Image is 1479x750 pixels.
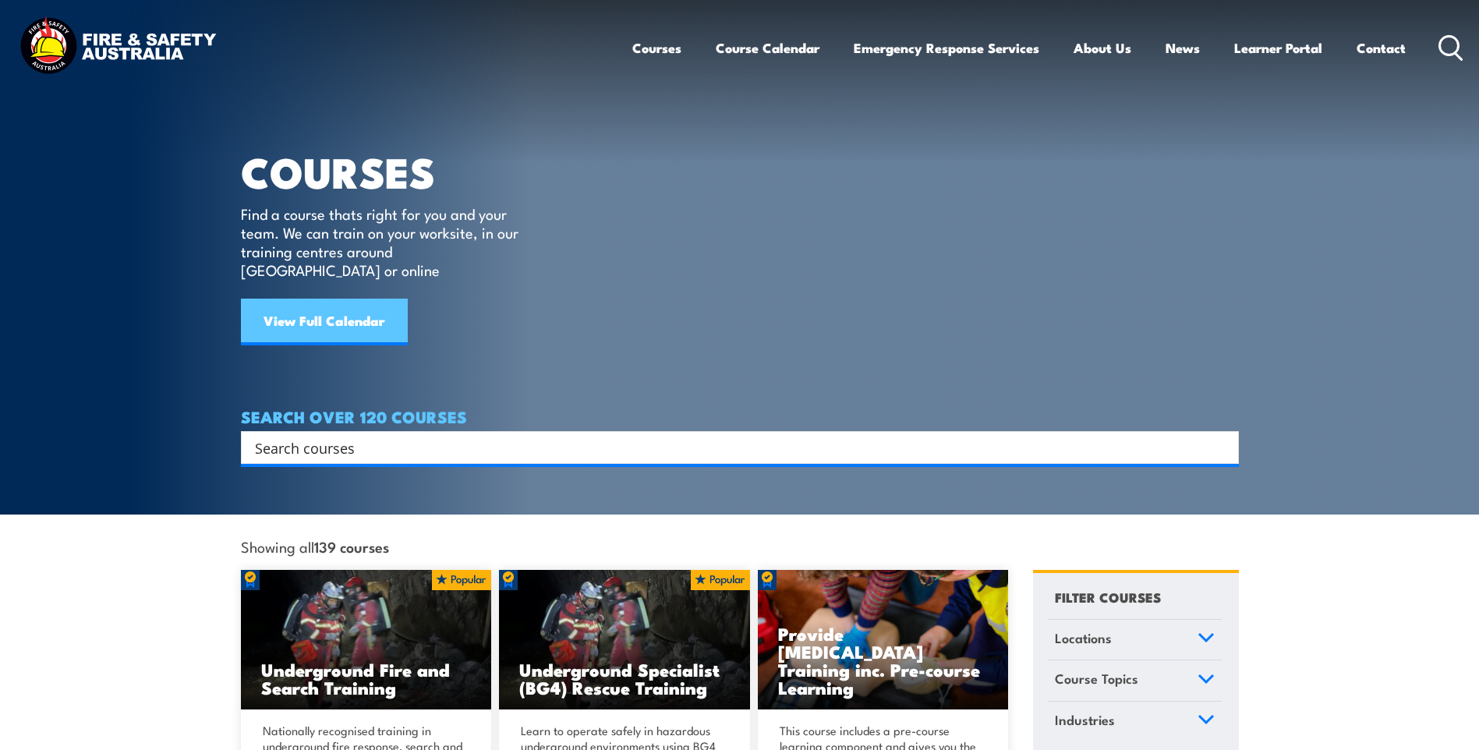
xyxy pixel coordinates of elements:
[632,27,681,69] a: Courses
[1166,27,1200,69] a: News
[758,570,1009,710] a: Provide [MEDICAL_DATA] Training inc. Pre-course Learning
[258,437,1208,458] form: Search form
[499,570,750,710] img: Underground mine rescue
[314,536,389,557] strong: 139 courses
[241,204,525,279] p: Find a course thats right for you and your team. We can train on your worksite, in our training c...
[1055,586,1161,607] h4: FILTER COURSES
[241,570,492,710] img: Underground mine rescue
[716,27,819,69] a: Course Calendar
[1048,660,1222,701] a: Course Topics
[854,27,1039,69] a: Emergency Response Services
[758,570,1009,710] img: Low Voltage Rescue and Provide CPR
[778,624,989,696] h3: Provide [MEDICAL_DATA] Training inc. Pre-course Learning
[1357,27,1406,69] a: Contact
[1048,702,1222,742] a: Industries
[255,436,1205,459] input: Search input
[1055,628,1112,649] span: Locations
[499,570,750,710] a: Underground Specialist (BG4) Rescue Training
[1055,668,1138,689] span: Course Topics
[241,538,389,554] span: Showing all
[1048,620,1222,660] a: Locations
[241,408,1239,425] h4: SEARCH OVER 120 COURSES
[241,153,541,189] h1: COURSES
[1055,709,1115,731] span: Industries
[1212,437,1233,458] button: Search magnifier button
[241,570,492,710] a: Underground Fire and Search Training
[261,660,472,696] h3: Underground Fire and Search Training
[1234,27,1322,69] a: Learner Portal
[519,660,730,696] h3: Underground Specialist (BG4) Rescue Training
[1074,27,1131,69] a: About Us
[241,299,408,345] a: View Full Calendar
